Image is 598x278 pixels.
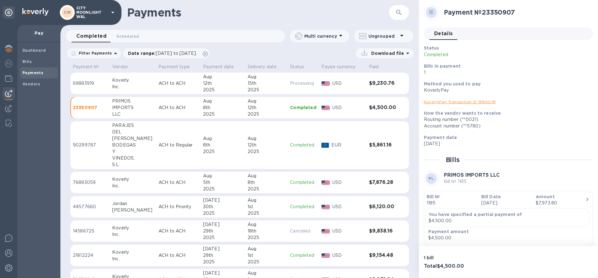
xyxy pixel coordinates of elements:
p: Vendor [112,64,128,70]
p: 14586725 [73,228,107,234]
p: Status [290,64,304,70]
h3: $5,861.16 [369,142,396,148]
div: Aug [248,221,285,228]
p: Date range : [128,50,199,56]
button: Bill №1185Bill Date[DATE]Amount$7,973.80You have specified a partial payment of$4,500.00Payment a... [424,191,593,247]
div: Account number (**5780) [424,123,588,129]
div: 29th [203,228,243,234]
b: PRIMOS IMPORTS LLC [444,172,500,178]
div: $7,973.80 [536,200,585,206]
p: Completed [290,252,316,259]
div: Koverly [112,249,154,256]
div: 2025 [203,111,243,117]
div: IMPORTS [112,104,154,111]
img: USD [321,205,330,209]
b: Bill № [427,194,440,199]
div: LLC [112,111,154,117]
p: 21812224 [73,252,107,259]
div: 2025 [203,210,243,217]
div: 2025 [248,111,285,117]
p: [DATE] [424,141,588,147]
span: Delivery date [248,64,285,70]
span: Vendor [112,64,136,70]
div: S.L. [112,161,154,168]
span: Payment type [159,64,198,70]
p: Ungrouped [368,33,398,39]
img: USD [321,229,330,233]
div: PRIMOS [112,98,154,104]
div: Aug [248,74,285,80]
div: 2025 [203,148,243,155]
h3: Total $4,500.00 [424,263,506,269]
p: ACH to ACH [159,104,198,111]
p: USD [332,104,364,111]
b: Vendors [22,82,40,86]
div: Aug [203,135,243,142]
div: [PERSON_NAME] [112,135,154,142]
p: USD [332,80,364,87]
p: Payment № [73,64,99,70]
h3: $9,230.76 [369,80,396,86]
div: Aug [248,135,285,142]
p: Completed [290,204,316,210]
p: Download file [369,50,404,56]
div: 2025 [203,259,243,265]
p: Completed [424,51,534,58]
p: 1 [424,69,588,76]
span: [DATE] to [DATE] [156,51,196,56]
p: 69883919 [73,80,107,87]
p: EUR [331,142,364,148]
div: 2025 [203,186,243,192]
p: Completed [290,142,316,148]
div: 12th [248,104,285,111]
div: Aug [248,173,285,179]
div: DEL [112,129,154,135]
img: USD [321,106,330,110]
div: Routing number (**0021) [424,116,588,123]
div: PARAJES [112,122,154,129]
h2: Bills [446,156,460,164]
b: CW [64,10,71,15]
p: ACH to ACH [159,252,198,259]
p: USD [332,228,364,234]
img: USD [321,253,330,258]
b: Payments [22,70,43,75]
div: [DATE] [203,246,243,252]
span: Scheduled [116,33,139,40]
p: 90299787 [73,142,107,148]
div: 5th [203,179,243,186]
p: 44577660 [73,204,107,210]
div: 2025 [248,87,285,93]
p: Processing [290,80,316,87]
img: Logo [22,8,49,16]
p: 76883059 [73,179,107,186]
div: 2025 [248,234,285,241]
p: Multi currency [304,33,337,39]
div: 8th [203,142,243,148]
div: 1st [248,204,285,210]
div: Aug [248,98,285,104]
p: USD [332,204,364,210]
span: Payment date [203,64,242,70]
p: Filter Payments [76,50,112,56]
div: KoverlyPay [424,87,588,93]
b: Status [424,46,439,50]
div: Aug [203,98,243,104]
h3: $7,876.28 [369,180,396,185]
span: Completed [76,32,107,41]
div: Aug [248,246,285,252]
div: $4,500.00 [428,235,483,241]
b: Dashboard [22,48,46,53]
p: Completed [290,104,316,111]
b: Method you used to pay [424,81,481,86]
p: USD [332,179,364,186]
p: ACH to ACH [159,80,198,87]
div: 30th [203,204,243,210]
h3: $9,838.16 [369,228,396,234]
b: Bills [22,59,32,64]
b: PL [429,176,434,181]
div: 2025 [203,87,243,93]
b: Bills in payment [424,64,461,69]
p: Bill № 1185 [444,178,500,185]
div: 1st [248,252,285,259]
